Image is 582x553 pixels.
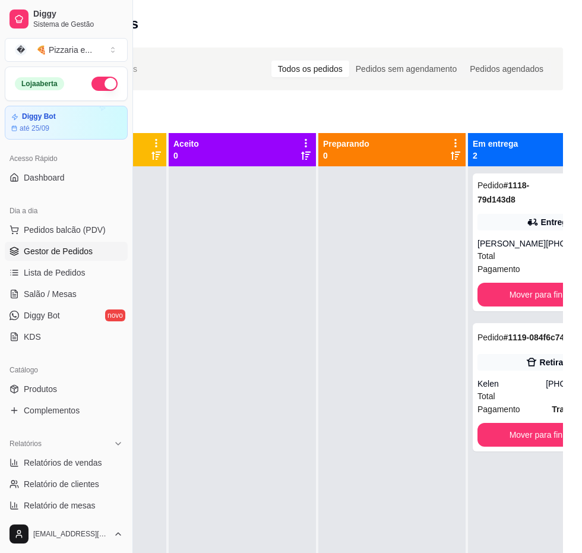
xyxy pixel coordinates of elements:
[477,238,546,249] div: [PERSON_NAME]
[24,405,80,416] span: Complementos
[504,333,565,342] strong: # 1119-084f6c74
[473,138,518,150] p: Em entrega
[24,224,106,236] span: Pedidos balcão (PDV)
[477,263,520,276] span: Pagamento
[477,390,495,403] span: Total
[24,457,102,469] span: Relatórios de vendas
[24,309,60,321] span: Diggy Bot
[5,361,128,380] div: Catálogo
[24,383,57,395] span: Produtos
[36,44,92,56] div: 🍕 Pizzaria e ...
[5,263,128,282] a: Lista de Pedidos
[5,220,128,239] button: Pedidos balcão (PDV)
[323,150,369,162] p: 0
[33,20,123,29] span: Sistema de Gestão
[5,168,128,187] a: Dashboard
[477,378,546,390] div: Kelen
[24,478,99,490] span: Relatório de clientes
[173,138,199,150] p: Aceito
[15,77,64,90] div: Loja aberta
[24,500,96,511] span: Relatório de mesas
[540,356,573,368] div: Retirada
[33,529,109,539] span: [EMAIL_ADDRESS][DOMAIN_NAME]
[5,475,128,494] a: Relatório de clientes
[5,38,128,62] button: Select a team
[477,333,504,342] span: Pedido
[10,439,42,448] span: Relatórios
[22,112,56,121] article: Diggy Bot
[19,14,138,33] h2: Gestor de pedidos
[349,61,463,77] div: Pedidos sem agendamento
[33,9,123,20] span: Diggy
[5,5,128,33] a: DiggySistema de Gestão
[15,44,27,56] span: �
[5,401,128,420] a: Complementos
[24,288,77,300] span: Salão / Mesas
[5,327,128,346] a: KDS
[477,181,504,190] span: Pedido
[5,496,128,515] a: Relatório de mesas
[323,138,369,150] p: Preparando
[477,403,520,416] span: Pagamento
[463,61,550,77] div: Pedidos agendados
[24,172,65,184] span: Dashboard
[5,242,128,261] a: Gestor de Pedidos
[473,150,518,162] p: 2
[24,267,86,279] span: Lista de Pedidos
[477,249,495,263] span: Total
[24,245,93,257] span: Gestor de Pedidos
[477,181,529,204] strong: # 1118-79d143d8
[5,380,128,399] a: Produtos
[271,61,349,77] div: Todos os pedidos
[5,149,128,168] div: Acesso Rápido
[5,285,128,304] a: Salão / Mesas
[5,520,128,548] button: [EMAIL_ADDRESS][DOMAIN_NAME]
[5,306,128,325] a: Diggy Botnovo
[173,150,199,162] p: 0
[24,331,41,343] span: KDS
[91,77,118,91] button: Alterar Status
[20,124,49,133] article: até 25/09
[541,216,572,228] div: Entrega
[5,201,128,220] div: Dia a dia
[5,106,128,140] a: Diggy Botaté 25/09
[5,453,128,472] a: Relatórios de vendas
